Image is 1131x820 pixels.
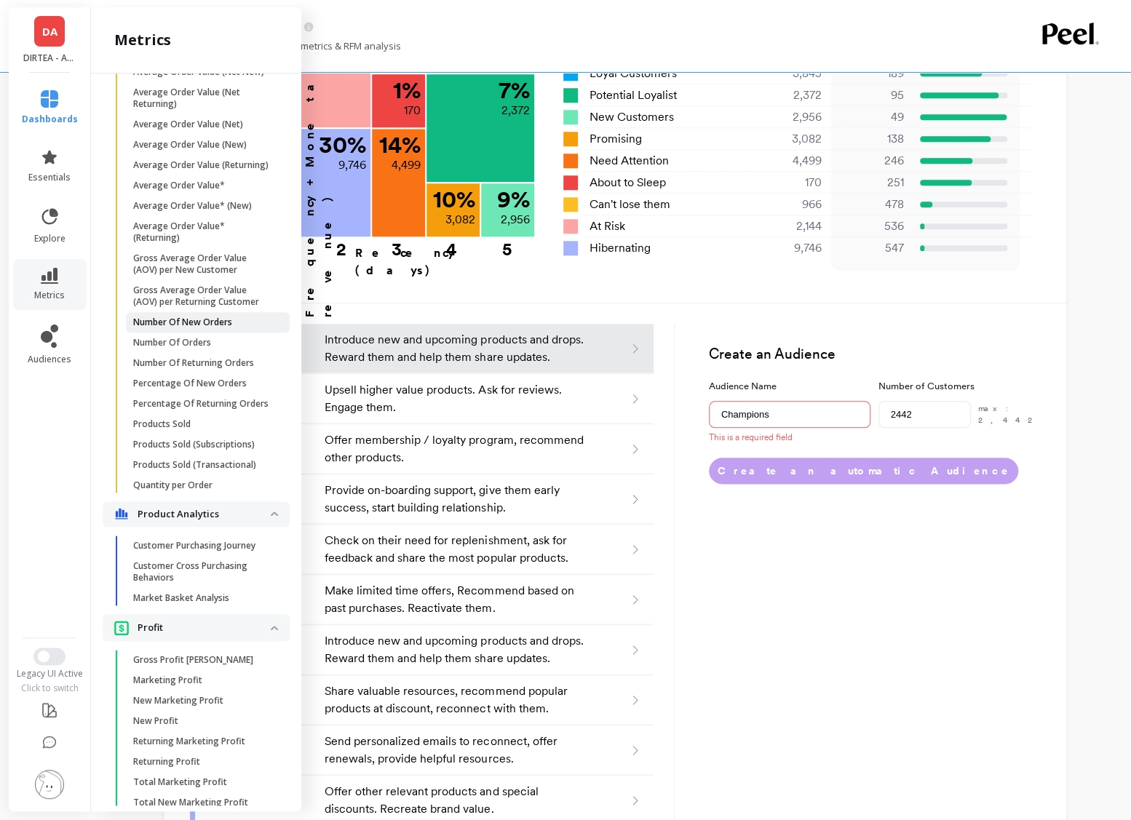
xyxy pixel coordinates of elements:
p: 49 [840,108,904,126]
div: Click to switch [7,682,92,694]
p: 246 [840,152,904,170]
div: 9,746 [736,239,840,257]
div: 3,082 [736,130,840,148]
p: 3,082 [445,211,475,228]
h3: Create an Audience [709,344,1040,365]
input: e.g. Black friday [709,401,870,428]
span: explore [34,233,66,244]
span: audiences [28,354,71,365]
p: Recency (days) [355,244,534,279]
button: Switch to New UI [33,648,66,665]
div: 3,845 [736,65,840,82]
p: Gross Average Order Value (AOV) per Returning Customer [133,284,272,308]
span: About to Sleep [590,174,666,191]
img: navigation item icon [114,620,129,635]
p: Products Sold (Transactional) [133,459,256,471]
span: Promising [590,130,642,148]
span: New Customers [590,108,674,126]
span: DA [42,23,57,40]
img: profile picture [35,770,64,799]
img: navigation item icon [114,508,129,520]
p: Average Order Value* [133,180,225,191]
p: 536 [840,218,904,235]
p: Total Marketing Profit [133,776,227,788]
p: Average Order Value (Net Returning) [133,87,272,110]
p: Returning Marketing Profit [133,736,245,747]
span: Hibernating [590,239,651,257]
p: Number Of Orders [133,337,211,349]
img: down caret icon [271,511,278,516]
p: Share valuable resources, recommend popular products at discount, reconnect with them. [325,682,586,717]
button: Create an automatic Audience [709,458,1018,484]
p: Products Sold [133,418,191,430]
p: Average Order Value* (New) [133,200,252,212]
p: Average Order Value* (Returning) [133,220,272,244]
p: Profit [138,621,271,635]
p: 95 [840,87,904,104]
p: Average Order Value (New) [133,139,247,151]
p: 2,372 [501,102,530,119]
p: 14 % [379,133,421,156]
span: At Risk [590,218,625,235]
p: 10 % [433,188,475,211]
p: Total New Marketing Profit [133,797,248,808]
div: 966 [736,196,840,213]
span: Loyal Customers [590,65,677,82]
label: Number of Customers [878,379,1040,394]
p: 7 % [499,79,530,102]
p: 547 [840,239,904,257]
p: Percentage Of Returning Orders [133,398,269,410]
p: Check on their need for replenishment, ask for feedback and share the most popular products. [325,532,586,567]
img: down caret icon [271,626,278,630]
p: Customer Cross Purchasing Behaviors [133,560,272,584]
div: 2,956 [736,108,840,126]
p: New Marketing Profit [133,695,223,706]
p: 30 % [319,133,366,156]
div: 4,499 [736,152,840,170]
p: Returning Profit [133,756,200,768]
p: 170 [404,102,421,119]
input: e.g. 500 [878,401,971,428]
div: 2,144 [736,218,840,235]
p: 478 [840,196,904,213]
p: Number Of Returning Orders [133,357,254,369]
div: 170 [736,174,840,191]
p: 9,746 [338,156,366,174]
p: 2,956 [501,211,530,228]
p: max: 2,442 [978,402,1040,426]
p: 189 [840,65,904,82]
span: Potential Loyalist [590,87,677,104]
span: Can't lose them [590,196,670,213]
p: Quantity per Order [133,479,213,491]
p: Offer membership / loyalty program, recommend other products. [325,431,586,466]
span: Need Attention [590,152,669,170]
h2: metrics [114,30,171,50]
div: Legacy UI Active [7,668,92,680]
label: Audience Name [709,379,870,394]
p: New Profit [133,715,178,727]
p: Percentage Of New Orders [133,378,247,389]
p: DIRTEA - Amazon [23,52,76,64]
div: 3 [368,238,424,252]
p: 251 [840,174,904,191]
p: Provide on-boarding support, give them early success, start building relationship. [325,482,586,517]
p: Products Sold (Subscriptions) [133,439,255,450]
p: Marketing Profit [133,674,202,686]
p: Customer Purchasing Journey [133,540,255,552]
div: 4 [424,238,480,252]
div: 5 [480,238,534,252]
p: Average Order Value (Net) [133,119,243,130]
p: Upsell higher value products. Ask for reviews. Engage them. [325,381,586,416]
span: essentials [28,172,71,183]
p: Market Basket Analysis [133,592,229,604]
p: This is a required field [709,431,870,443]
p: Introduce new and upcoming products and drops. Reward them and help them share updates. [325,331,586,366]
p: Gross Profit [PERSON_NAME] [133,654,253,666]
span: metrics [34,290,65,301]
div: 2,372 [736,87,840,104]
p: Product Analytics [138,507,271,522]
span: dashboards [22,114,78,125]
p: Introduce new and upcoming products and drops. Reward them and help them share updates. [325,632,586,667]
p: 1 % [393,79,421,102]
p: 4,499 [392,156,421,174]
